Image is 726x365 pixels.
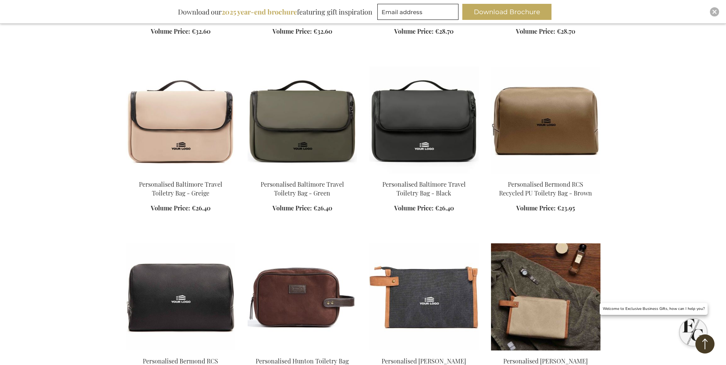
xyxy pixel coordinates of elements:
span: Volume Price: [516,27,555,35]
span: Volume Price: [516,204,556,212]
div: Download our featuring gift inspiration [175,4,376,20]
a: Personalised Baltimore Travel Toiletry Bag - Black [382,180,466,197]
b: 2025 year-end brochure [222,7,297,16]
span: €26.40 [435,204,454,212]
a: Personalised Bermond RCS Recycled PU Toiletry Bag - Brown [499,180,592,197]
a: Personalised Bosler GRS Recycled Canvas Toiletry Bag - Black [369,347,479,355]
img: Close [712,10,717,14]
img: Personalised Bermond RCS Recycled PU Toiletry Bag - Brown [491,67,600,174]
a: Personalised Baltimore Travel Toiletry Bag - Greige [126,171,235,178]
a: Personalised Baltimore Travel Toiletry Bag - Green [261,180,344,197]
a: Volume Price: €26.40 [151,204,210,213]
a: Personalised Baltimore Travel Toiletry Bag - Black [369,171,479,178]
img: Personalised Baltimore Travel Toiletry Bag - Greige [126,67,235,174]
img: Personalised Bermond RCS Recycled PU Toiletry Bag - Black [126,243,235,350]
span: Volume Price: [151,27,190,35]
span: €23.95 [557,204,575,212]
a: Volume Price: €26.40 [394,204,454,213]
div: Close [710,7,719,16]
img: Personalised Baltimore Travel Toiletry Bag - Black [369,67,479,174]
button: Download Brochure [462,4,551,20]
span: Volume Price: [272,204,312,212]
form: marketing offers and promotions [377,4,461,22]
a: Volume Price: €26.40 [272,204,332,213]
span: Volume Price: [394,27,434,35]
span: €26.40 [192,204,210,212]
img: Personalised Baltimore Travel Toiletry Bag - Green [248,67,357,174]
a: Personalised Bermond RCS Recycled PU Toiletry Bag - Brown [491,171,600,178]
span: €32.60 [313,27,332,35]
a: Volume Price: €23.95 [516,204,575,213]
a: Personalised Bosler GRS Recycled Canvas Toiletry Bag - Greige [491,347,600,355]
span: €28.70 [557,27,575,35]
span: €28.70 [435,27,454,35]
img: Personalised Bosler GRS Recycled Canvas Toiletry Bag - Black [369,243,479,350]
a: Personalised Bermond RCS Recycled PU Toiletry Bag - Black [126,347,235,355]
a: Volume Price: €28.70 [394,27,454,36]
a: Personalised Baltimore Travel Toiletry Bag - Green [248,171,357,178]
a: Volume Price: €28.70 [516,27,575,36]
img: Personalised Hunton Toiletry Bag - Brown [248,243,357,350]
span: Volume Price: [272,27,312,35]
span: Volume Price: [151,204,190,212]
span: €32.60 [192,27,210,35]
a: Personalised Hunton Toiletry Bag - Brown [248,347,357,355]
a: Volume Price: €32.60 [272,27,332,36]
input: Email address [377,4,458,20]
span: €26.40 [313,204,332,212]
a: Volume Price: €32.60 [151,27,210,36]
a: Personalised Baltimore Travel Toiletry Bag - Greige [139,180,222,197]
img: Personalised Bosler GRS Recycled Canvas Toiletry Bag - Greige [491,243,600,350]
span: Volume Price: [394,204,434,212]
